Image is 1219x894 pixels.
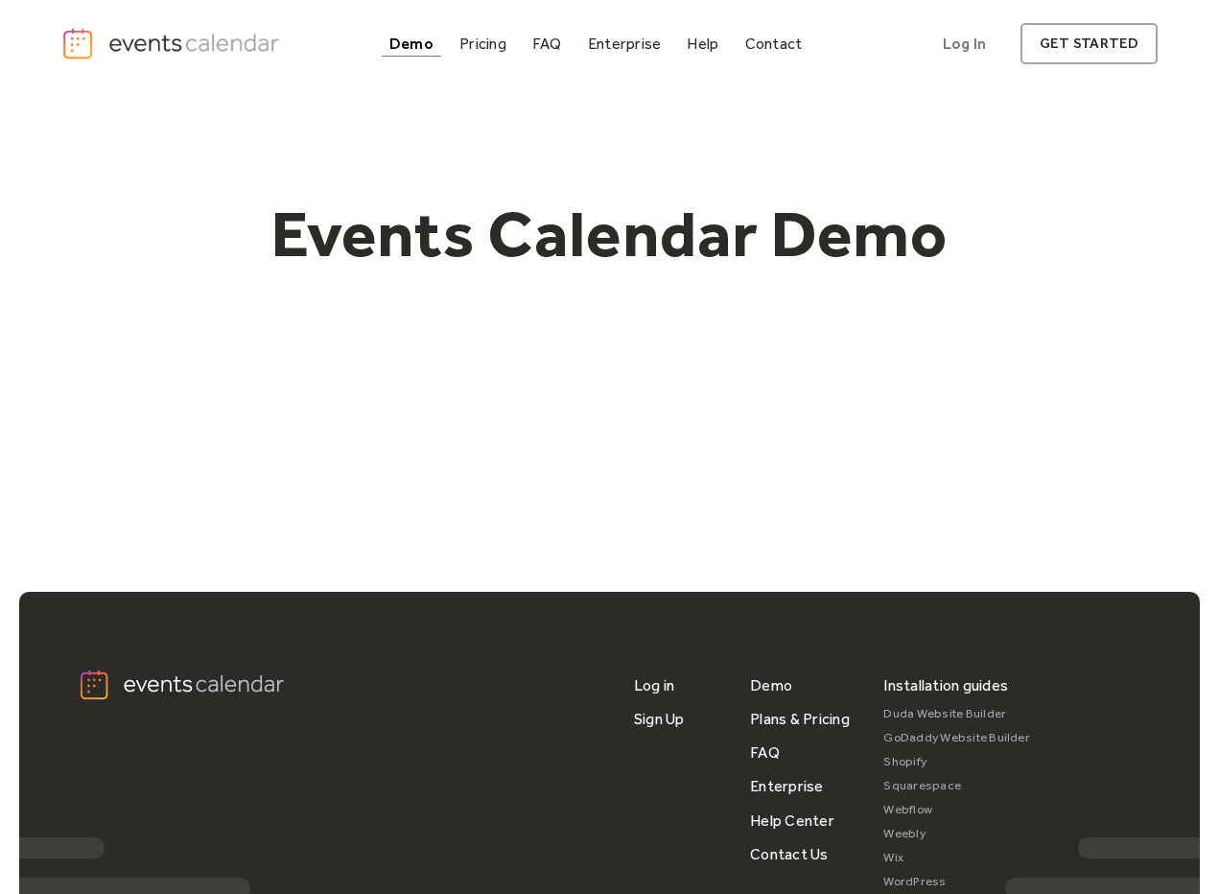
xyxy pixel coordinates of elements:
[532,38,562,49] div: FAQ
[750,702,850,736] a: Plans & Pricing
[459,38,506,49] div: Pricing
[924,23,1005,64] a: Log In
[750,804,834,837] a: Help Center
[750,669,792,702] a: Demo
[382,31,441,57] a: Demo
[588,38,661,49] div: Enterprise
[883,870,1030,894] a: WordPress
[883,846,1030,870] a: Wix
[883,669,1008,702] div: Installation guides
[750,837,828,871] a: Contact Us
[883,822,1030,846] a: Weebly
[634,702,685,736] a: Sign Up
[883,702,1030,726] a: Duda Website Builder
[883,774,1030,798] a: Squarespace
[738,31,810,57] a: Contact
[634,669,674,702] a: Log in
[745,38,803,49] div: Contact
[389,38,434,49] div: Demo
[750,736,780,769] a: FAQ
[452,31,514,57] a: Pricing
[883,798,1030,822] a: Webflow
[679,31,726,57] a: Help
[580,31,668,57] a: Enterprise
[242,195,978,273] h1: Events Calendar Demo
[1020,23,1158,64] a: get started
[687,38,718,49] div: Help
[61,27,284,61] a: home
[525,31,570,57] a: FAQ
[883,750,1030,774] a: Shopify
[883,726,1030,750] a: GoDaddy Website Builder
[750,769,823,803] a: Enterprise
